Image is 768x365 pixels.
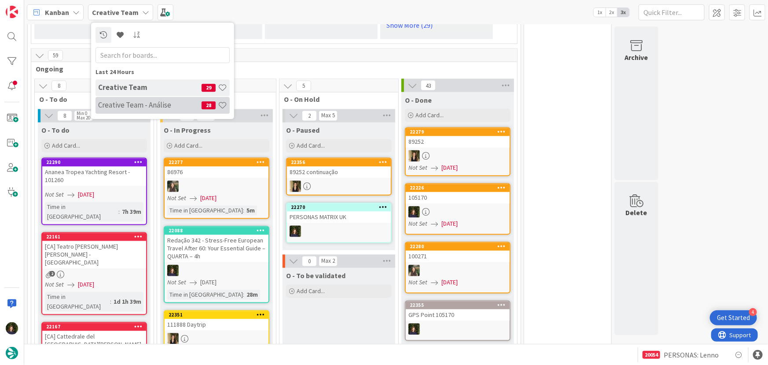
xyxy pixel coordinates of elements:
div: MC [406,324,510,335]
div: MC [287,226,391,237]
img: MC [167,265,179,276]
div: Last 24 Hours [96,67,230,77]
span: 0 [302,256,317,267]
img: IG [167,181,179,192]
span: [DATE] [200,194,217,203]
a: 2227786976IGNot Set[DATE]Time in [GEOGRAPHIC_DATA]:5m [164,158,269,219]
div: 22088 [165,227,268,235]
div: 5m [244,206,257,216]
img: IG [408,265,420,276]
span: Add Card... [297,142,325,150]
div: Delete [626,208,647,218]
div: 22161[CA] Teatro [PERSON_NAME] [PERSON_NAME] - [GEOGRAPHIC_DATA] [42,233,146,268]
div: Max 2 [321,259,335,264]
span: Ongoing [36,64,506,73]
div: MC [165,265,268,276]
div: 89252 continuação [287,167,391,178]
div: 22270 [287,204,391,212]
img: avatar [6,347,18,359]
input: Search for boards... [96,47,230,63]
div: 22279 [406,128,510,136]
div: 22356 [291,160,391,166]
span: O - To do [39,95,143,104]
span: 2 [302,111,317,121]
div: 22280 [410,244,510,250]
div: Get Started [717,313,750,322]
div: Archive [625,52,648,63]
div: IG [165,181,268,192]
h4: Creative Team [98,83,202,92]
span: Add Card... [52,142,80,150]
span: : [243,206,244,216]
div: 4 [749,308,757,316]
b: Creative Team [92,8,139,17]
div: 22290 [42,159,146,167]
div: 111888 Daytrip [165,319,268,331]
img: MC [6,322,18,335]
span: [DATE] [78,280,94,290]
div: 22355 [410,302,510,309]
div: 89252 [406,136,510,148]
a: 2235689252 continuaçãoSP [286,158,392,196]
div: 22355 [406,302,510,309]
span: 3x [617,8,629,17]
div: Time in [GEOGRAPHIC_DATA] [167,206,243,216]
div: 22290 [46,160,146,166]
div: 1d 1h 39m [111,297,143,307]
div: 22088 [169,228,268,234]
div: 22161 [42,233,146,241]
span: 28 [202,101,216,109]
span: 43 [421,80,436,91]
div: Time in [GEOGRAPHIC_DATA] [167,290,243,300]
img: SP [167,333,179,345]
i: Not Set [167,194,186,202]
span: [DATE] [200,278,217,287]
span: O - Paused [286,126,320,135]
div: 22280100271 [406,243,510,262]
a: Show More (29) [384,18,489,32]
span: [DATE] [441,164,458,173]
i: Not Set [408,279,427,287]
div: [CA] Cattedrale del [GEOGRAPHIC_DATA][PERSON_NAME] [42,331,146,350]
div: 22167 [42,323,146,331]
span: O - Done [405,96,432,104]
span: O - On Hold [284,95,387,104]
div: MC [406,206,510,218]
span: 2 [49,271,55,277]
span: 1x [594,8,606,17]
a: 2227989252SPNot Set[DATE] [405,127,511,176]
div: 22270PERSONAS MATRIX UK [287,204,391,223]
img: MC [408,324,420,335]
i: Not Set [45,281,64,289]
span: : [243,290,244,300]
a: 22270PERSONAS MATRIX UKMC [286,203,392,243]
img: Visit kanbanzone.com [6,6,18,18]
div: 22290Ananea Tropea Yachting Resort - 101260 [42,159,146,186]
div: 2227989252 [406,128,510,148]
div: Redação 342 - Stress-Free European Travel After 60: Your Essential Guide – QUARTA – 4h [165,235,268,262]
input: Quick Filter... [639,4,705,20]
img: SP [290,181,301,192]
div: 22226 [410,185,510,191]
div: Time in [GEOGRAPHIC_DATA] [45,292,110,312]
span: 5 [296,81,311,91]
div: 7h 39m [120,207,143,217]
div: 22351 [165,311,268,319]
span: 8 [57,111,72,121]
span: [DATE] [78,190,94,200]
span: : [110,297,111,307]
a: 22226105170MCNot Set[DATE] [405,183,511,235]
img: MC [408,206,420,218]
i: Not Set [45,191,64,199]
div: SP [287,181,391,192]
img: MC [290,226,301,237]
span: 29 [202,84,216,92]
a: 22355GPS Point 105170MC [405,301,511,341]
i: Not Set [408,220,427,228]
div: 2227786976 [165,159,268,178]
div: 86976 [165,167,268,178]
span: 59 [48,50,63,61]
div: 2235689252 continuação [287,159,391,178]
span: 8 [51,81,66,91]
div: 22088Redação 342 - Stress-Free European Travel After 60: Your Essential Guide – QUARTA – 4h [165,227,268,262]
